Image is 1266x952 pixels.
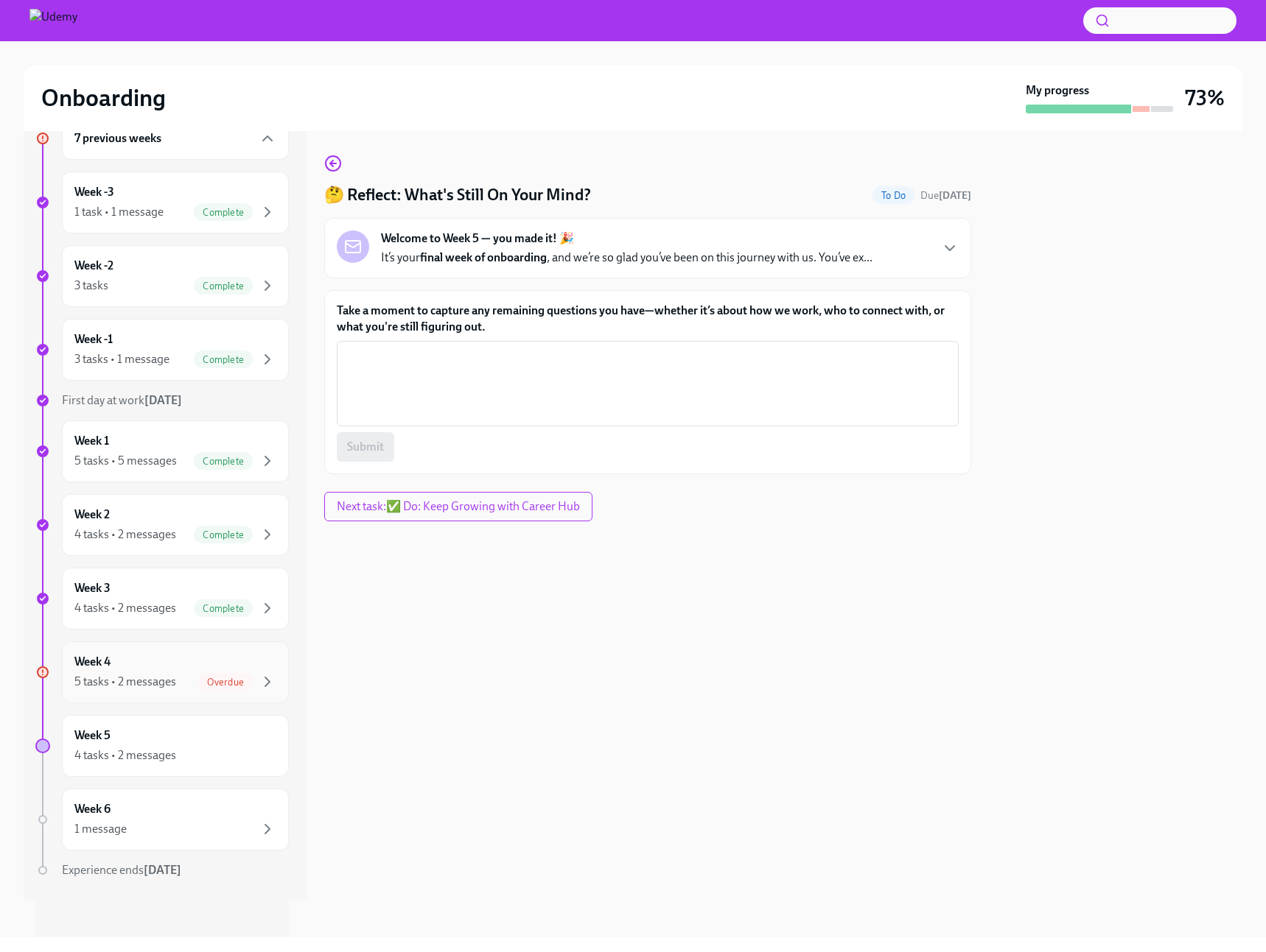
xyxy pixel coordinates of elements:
[194,207,253,218] span: Complete
[62,117,289,160] div: 7 previous weeks
[381,250,872,266] p: It’s your , and we’re so glad you’ve been on this journey with us. You’ve ex...
[1026,82,1089,99] strong: My progress
[74,278,108,294] div: 3 tasks
[194,603,253,614] span: Complete
[35,172,289,233] a: Week -31 task • 1 messageComplete
[337,303,959,335] label: Take a moment to capture any remaining questions you have—whether it’s about how we work, who to ...
[1185,85,1225,111] h3: 73%
[74,130,161,147] h6: 7 previous weeks
[35,392,289,409] a: First day at work[DATE]
[198,677,253,688] span: Overdue
[74,258,113,274] h6: Week -2
[35,568,289,630] a: Week 34 tasks • 2 messagesComplete
[194,281,253,292] span: Complete
[74,654,111,670] h6: Week 4
[74,331,113,348] h6: Week -1
[324,492,592,521] button: Next task:✅ Do: Keep Growing with Career Hub
[194,354,253,365] span: Complete
[74,351,169,367] div: 3 tasks • 1 message
[337,499,580,514] span: Next task : ✅ Do: Keep Growing with Career Hub
[74,747,176,764] div: 4 tasks • 2 messages
[194,456,253,467] span: Complete
[41,83,166,113] h2: Onboarding
[324,184,591,206] h4: 🤔 Reflect: What's Still On Your Mind?
[74,204,164,220] div: 1 task • 1 message
[939,189,971,202] strong: [DATE]
[35,494,289,556] a: Week 24 tasks • 2 messagesComplete
[62,863,181,877] span: Experience ends
[920,188,971,202] span: August 16th, 2025 10:00
[74,674,176,690] div: 5 tasks • 2 messages
[35,420,289,482] a: Week 15 tasks • 5 messagesComplete
[35,319,289,381] a: Week -13 tasks • 1 messageComplete
[35,715,289,777] a: Week 54 tasks • 2 messages
[29,9,77,32] img: Udemy
[35,789,289,850] a: Week 61 message
[920,189,971,202] span: Due
[144,863,181,877] strong: [DATE]
[62,393,182,407] span: First day at work
[74,526,176,543] div: 4 tasks • 2 messages
[194,529,253,540] span: Complete
[420,250,547,264] strong: final week of onboarding
[74,801,111,817] h6: Week 6
[74,580,111,596] h6: Week 3
[74,821,127,837] div: 1 message
[74,433,109,449] h6: Week 1
[872,190,914,201] span: To Do
[35,245,289,307] a: Week -23 tasksComplete
[74,600,176,616] div: 4 tasks • 2 messages
[144,393,182,407] strong: [DATE]
[381,230,574,247] strong: Welcome to Week 5 — you made it! 🎉
[74,507,110,523] h6: Week 2
[35,641,289,703] a: Week 45 tasks • 2 messagesOverdue
[74,184,114,200] h6: Week -3
[74,727,111,744] h6: Week 5
[74,453,177,469] div: 5 tasks • 5 messages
